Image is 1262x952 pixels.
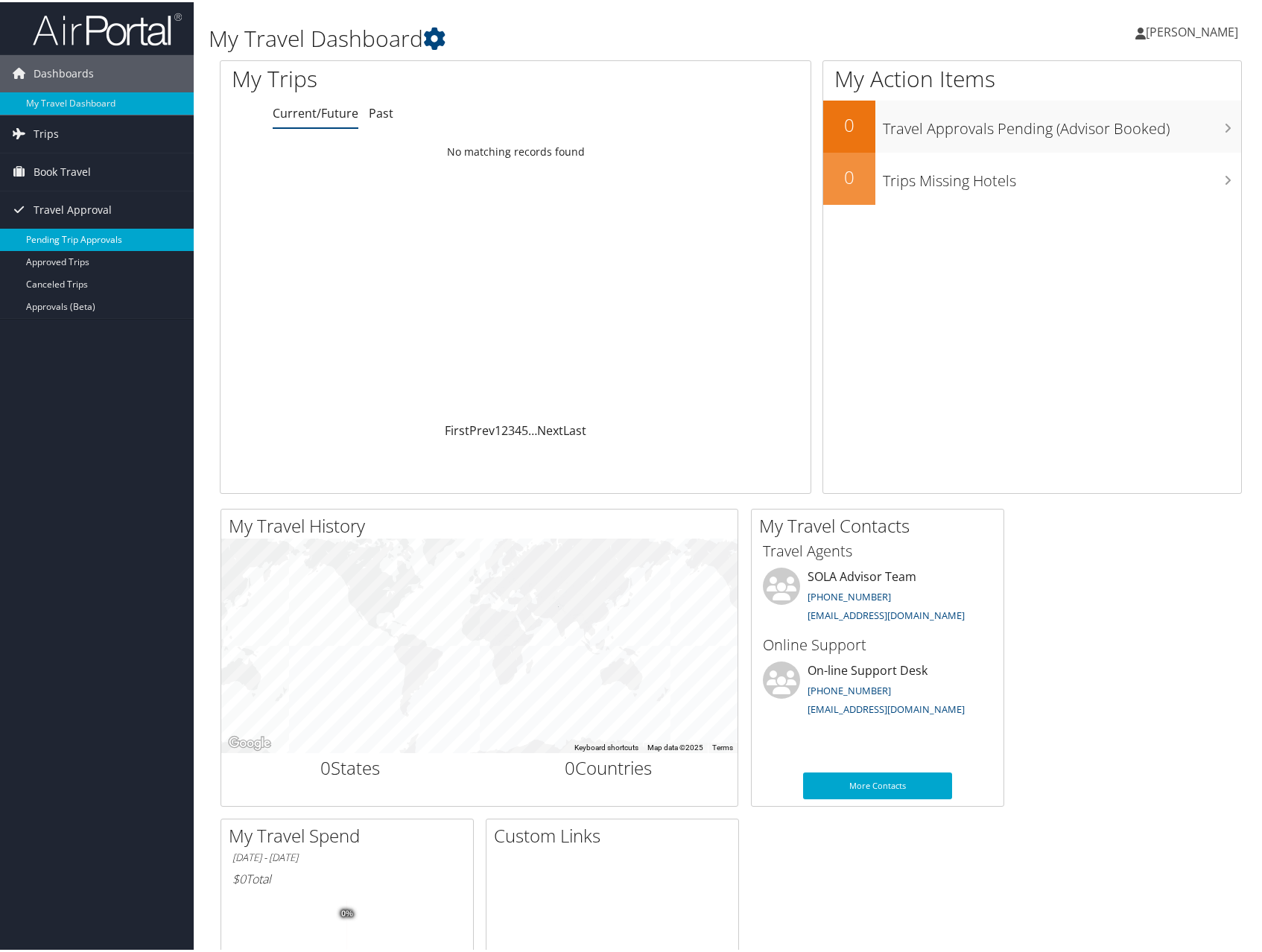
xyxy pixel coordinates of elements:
a: [PERSON_NAME] [1135,7,1253,52]
a: Last [563,420,586,437]
h2: 0 [823,162,875,188]
a: 3 [508,420,515,437]
a: 2 [501,420,508,437]
h3: Online Support [763,632,992,653]
span: $0 [232,869,246,885]
a: More Contacts [803,770,952,797]
h3: Trips Missing Hotels [883,161,1241,189]
img: airportal-logo.png [33,10,182,45]
h6: [DATE] - [DATE] [232,848,462,863]
a: [PHONE_NUMBER] [808,682,891,695]
h1: My Trips [232,61,554,92]
span: Dashboards [34,53,94,90]
span: 0 [565,753,575,778]
span: Trips [34,113,59,150]
a: Past [369,103,393,119]
a: Next [537,420,563,437]
td: No matching records found [221,136,811,163]
h3: Travel Approvals Pending (Advisor Booked) [883,109,1241,137]
h2: My Travel History [229,511,738,536]
span: Travel Approval [34,189,112,226]
a: First [445,420,469,437]
h6: Total [232,869,462,885]
tspan: 0% [341,907,353,916]
a: Current/Future [273,103,358,119]
h3: Travel Agents [763,539,992,559]
a: [EMAIL_ADDRESS][DOMAIN_NAME] [808,700,965,714]
a: 5 [521,420,528,437]
span: … [528,420,537,437]
a: 0Trips Missing Hotels [823,150,1241,203]
button: Keyboard shortcuts [574,740,638,751]
h1: My Action Items [823,61,1241,92]
a: Prev [469,420,495,437]
a: Open this area in Google Maps (opens a new window) [225,732,274,751]
a: [EMAIL_ADDRESS][DOMAIN_NAME] [808,606,965,620]
li: SOLA Advisor Team [755,565,1000,626]
a: 0Travel Approvals Pending (Advisor Booked) [823,98,1241,150]
span: [PERSON_NAME] [1146,22,1238,38]
h2: My Travel Contacts [759,511,1003,536]
span: Book Travel [34,151,91,188]
h2: My Travel Spend [229,821,473,846]
img: Google [225,732,274,751]
a: [PHONE_NUMBER] [808,588,891,601]
h2: Countries [491,753,727,778]
h2: 0 [823,110,875,136]
h2: Custom Links [494,821,738,846]
h1: My Travel Dashboard [209,21,905,52]
li: On-line Support Desk [755,659,1000,720]
span: Map data ©2025 [647,741,703,749]
span: 0 [320,753,331,778]
a: Terms (opens in new tab) [712,741,733,749]
a: 1 [495,420,501,437]
a: 4 [515,420,521,437]
h2: States [232,753,469,778]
